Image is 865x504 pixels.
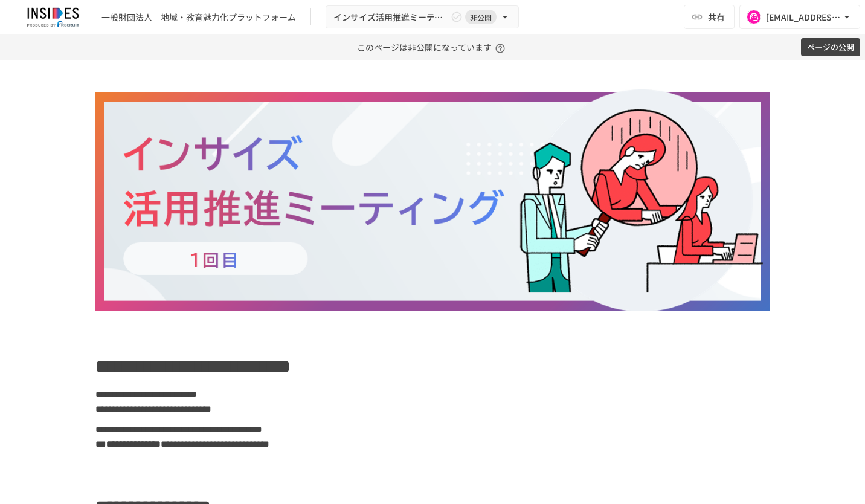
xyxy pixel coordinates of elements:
[739,5,860,29] button: [EMAIL_ADDRESS][DOMAIN_NAME]
[95,89,770,311] img: 2iIRApyzCyCQB8KG8AhZ9fFgj7M2SP4SxTElNRYVcym
[684,5,735,29] button: 共有
[14,7,92,27] img: JmGSPSkPjKwBq77AtHmwC7bJguQHJlCRQfAXtnx4WuV
[766,10,841,25] div: [EMAIL_ADDRESS][DOMAIN_NAME]
[708,10,725,24] span: 共有
[357,34,509,60] p: このページは非公開になっています
[101,11,296,24] div: 一般財団法人 地域・教育魅力化プラットフォーム
[326,5,519,29] button: インサイズ活用推進ミーティング ～1回目～非公開
[333,10,448,25] span: インサイズ活用推進ミーティング ～1回目～
[801,38,860,57] button: ページの公開
[465,11,497,24] span: 非公開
